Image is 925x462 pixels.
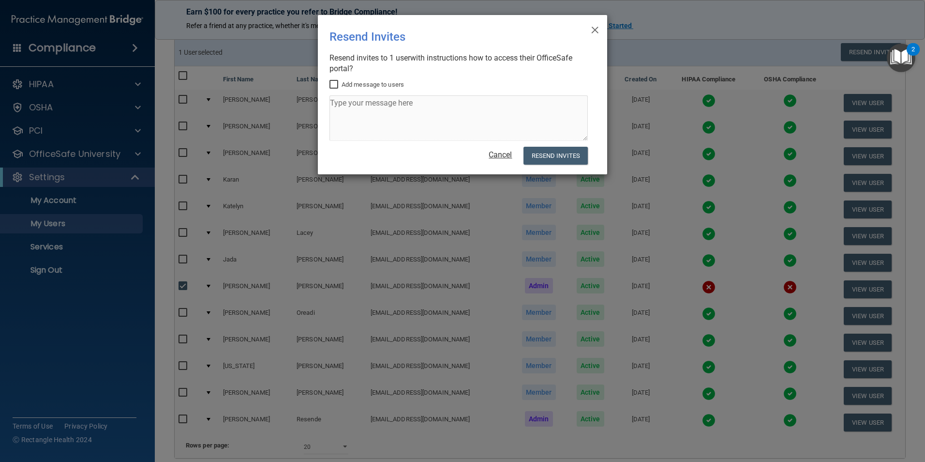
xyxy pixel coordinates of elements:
a: Cancel [489,150,512,159]
div: Resend Invites [329,23,556,51]
div: Resend invites to 1 user with instructions how to access their OfficeSafe portal? [329,53,588,74]
button: Open Resource Center, 2 new notifications [887,44,915,72]
input: Add message to users [329,81,341,89]
span: × [591,19,599,38]
button: Resend Invites [523,147,588,165]
div: 2 [911,49,915,62]
label: Add message to users [329,79,404,91]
